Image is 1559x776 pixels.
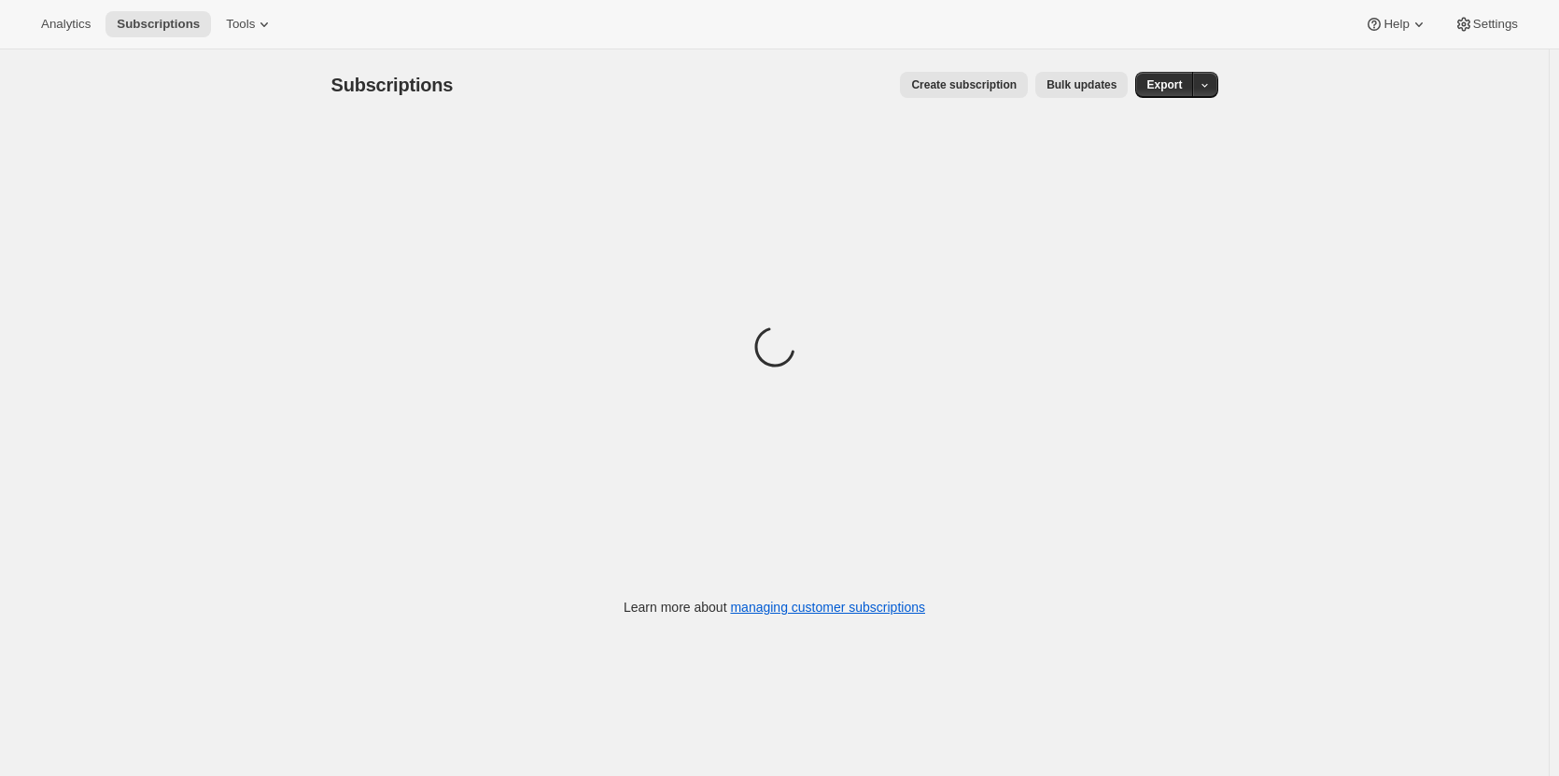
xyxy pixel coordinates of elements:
[1035,72,1128,98] button: Bulk updates
[1443,11,1529,37] button: Settings
[117,17,200,32] span: Subscriptions
[105,11,211,37] button: Subscriptions
[41,17,91,32] span: Analytics
[1135,72,1193,98] button: Export
[331,75,454,95] span: Subscriptions
[30,11,102,37] button: Analytics
[215,11,285,37] button: Tools
[1046,77,1117,92] span: Bulk updates
[1354,11,1439,37] button: Help
[730,600,925,615] a: managing customer subscriptions
[900,72,1028,98] button: Create subscription
[1383,17,1409,32] span: Help
[226,17,255,32] span: Tools
[624,598,925,617] p: Learn more about
[1146,77,1182,92] span: Export
[1473,17,1518,32] span: Settings
[911,77,1017,92] span: Create subscription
